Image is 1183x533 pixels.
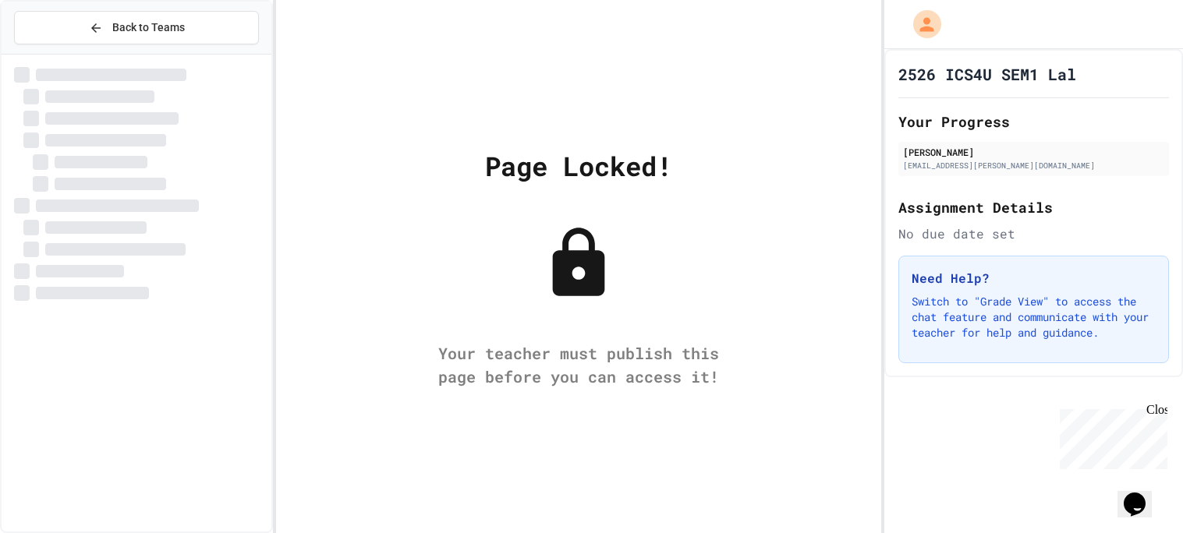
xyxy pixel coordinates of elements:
[897,6,945,42] div: My Account
[485,146,672,185] div: Page Locked!
[423,341,735,388] div: Your teacher must publish this page before you can access it!
[1054,403,1167,469] iframe: chat widget
[898,224,1169,243] div: No due date set
[903,160,1164,171] div: [EMAIL_ADDRESS][PERSON_NAME][DOMAIN_NAME]
[912,269,1156,288] h3: Need Help?
[898,111,1169,132] h2: Your Progress
[912,294,1156,341] p: Switch to "Grade View" to access the chat feature and communicate with your teacher for help and ...
[903,145,1164,159] div: [PERSON_NAME]
[14,11,259,44] button: Back to Teams
[898,196,1169,218] h2: Assignment Details
[1117,471,1167,517] iframe: chat widget
[112,19,185,36] span: Back to Teams
[6,6,108,99] div: Chat with us now!Close
[898,63,1076,85] h1: 2526 ICS4U SEM1 Lal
